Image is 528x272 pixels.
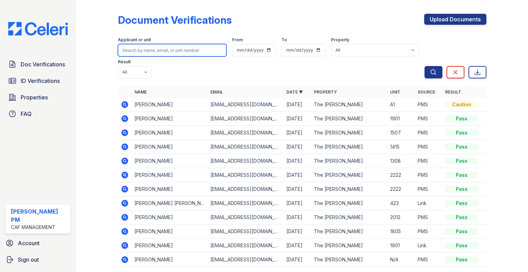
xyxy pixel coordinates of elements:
div: Pass [445,157,478,164]
td: The [PERSON_NAME] [311,253,387,267]
div: Pass [445,200,478,207]
td: 423 [387,196,415,210]
td: [DATE] [284,126,311,140]
td: [EMAIL_ADDRESS][DOMAIN_NAME] [208,196,284,210]
span: Account [18,239,40,247]
td: [DATE] [284,112,311,126]
div: Pass [445,186,478,193]
td: Link [415,196,442,210]
td: The [PERSON_NAME] [311,168,387,182]
div: Pass [445,214,478,221]
img: CE_Logo_Blue-a8612792a0a2168367f1c8372b55b34899dd931a85d93a1a3d3e32e68fde9ad4.png [3,22,73,35]
a: ID Verifications [5,74,70,88]
label: Applicant or unit [118,37,151,43]
div: Document Verifications [118,14,232,26]
td: [PERSON_NAME] [132,210,208,225]
td: [DATE] [284,98,311,112]
a: Unit [390,89,400,95]
td: [PERSON_NAME] [132,253,208,267]
td: [DATE] [284,239,311,253]
td: 1415 [387,140,415,154]
a: Source [418,89,435,95]
td: The [PERSON_NAME] [311,154,387,168]
td: [EMAIL_ADDRESS][DOMAIN_NAME] [208,98,284,112]
td: The [PERSON_NAME] [311,98,387,112]
div: Pass [445,228,478,235]
label: Result [118,59,131,65]
td: [DATE] [284,140,311,154]
label: To [282,37,287,43]
td: [PERSON_NAME] [132,182,208,196]
a: Account [3,236,73,250]
td: [EMAIL_ADDRESS][DOMAIN_NAME] [208,182,284,196]
td: The [PERSON_NAME] [311,112,387,126]
td: [EMAIL_ADDRESS][DOMAIN_NAME] [208,168,284,182]
td: [DATE] [284,210,311,225]
a: FAQ [5,107,70,121]
td: [EMAIL_ADDRESS][DOMAIN_NAME] [208,210,284,225]
td: [PERSON_NAME] [132,98,208,112]
td: [DATE] [284,182,311,196]
td: [EMAIL_ADDRESS][DOMAIN_NAME] [208,225,284,239]
a: Doc Verifications [5,57,70,71]
span: Sign out [18,255,39,264]
td: [EMAIL_ADDRESS][DOMAIN_NAME] [208,140,284,154]
td: The [PERSON_NAME] [311,182,387,196]
a: Date ▼ [286,89,303,95]
td: 1308 [387,154,415,168]
td: [EMAIL_ADDRESS][DOMAIN_NAME] [208,239,284,253]
td: Link [415,239,442,253]
td: The [PERSON_NAME] [311,225,387,239]
td: 1507 [387,126,415,140]
td: 1901 [387,239,415,253]
td: [DATE] [284,196,311,210]
td: [DATE] [284,154,311,168]
div: Pass [445,115,478,122]
a: Upload Documents [424,14,486,25]
td: PMS [415,168,442,182]
span: ID Verifications [21,77,60,85]
span: Doc Verifications [21,60,65,68]
label: From [232,37,243,43]
td: PMS [415,253,442,267]
td: N/A [387,253,415,267]
td: [PERSON_NAME] [132,168,208,182]
td: [PERSON_NAME] [132,154,208,168]
td: The [PERSON_NAME] [311,140,387,154]
div: [PERSON_NAME] PM [11,207,68,224]
div: Pass [445,129,478,136]
td: The [PERSON_NAME] [311,210,387,225]
label: Property [331,37,349,43]
td: [PERSON_NAME] [PERSON_NAME] [132,196,208,210]
td: 1805 [387,225,415,239]
a: Result [445,89,461,95]
td: [PERSON_NAME] [132,126,208,140]
td: PMS [415,210,442,225]
td: [EMAIL_ADDRESS][DOMAIN_NAME] [208,126,284,140]
td: The [PERSON_NAME] [311,126,387,140]
input: Search by name, email, or unit number [118,44,227,56]
a: Email [210,89,223,95]
td: [EMAIL_ADDRESS][DOMAIN_NAME] [208,112,284,126]
td: 2222 [387,182,415,196]
td: [PERSON_NAME] [132,140,208,154]
td: PMS [415,126,442,140]
td: PMS [415,98,442,112]
a: Property [314,89,337,95]
div: CAF Management [11,224,68,231]
div: Pass [445,242,478,249]
td: [DATE] [284,253,311,267]
td: PMS [415,140,442,154]
span: Properties [21,93,48,101]
td: [PERSON_NAME] [132,225,208,239]
td: [DATE] [284,168,311,182]
td: [PERSON_NAME] [132,239,208,253]
a: Properties [5,90,70,104]
td: PMS [415,112,442,126]
div: Caution [445,101,478,108]
td: 2012 [387,210,415,225]
td: PMS [415,225,442,239]
td: [DATE] [284,225,311,239]
a: Sign out [3,253,73,266]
